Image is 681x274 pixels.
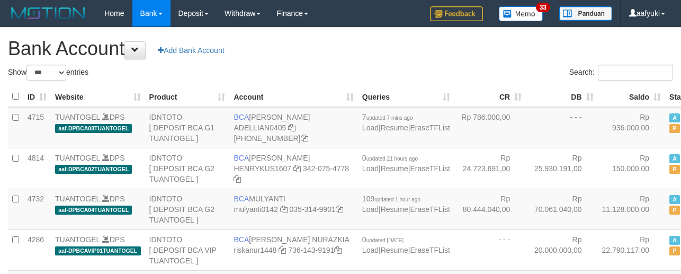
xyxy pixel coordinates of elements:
span: Paused [669,165,680,174]
a: Copy 7361439191 to clipboard [334,246,342,254]
th: Website: activate to sort column ascending [51,86,145,107]
th: Account: activate to sort column ascending [229,86,357,107]
span: Active [669,236,680,245]
img: Feedback.jpg [430,6,483,21]
td: Rp 11.128.000,00 [598,189,666,229]
span: | | [362,195,450,214]
td: DPS [51,107,145,148]
td: Rp 25.930.191,00 [526,148,597,189]
td: DPS [51,189,145,229]
span: | | [362,113,450,132]
span: aaf-DPBCA04TUANTOGEL [55,206,132,215]
label: Show entries [8,65,88,81]
span: BCA [234,195,249,203]
span: Paused [669,124,680,133]
a: EraseTFList [410,123,450,132]
a: TUANTOGEL [55,113,100,121]
th: Product: activate to sort column ascending [145,86,230,107]
td: Rp 70.061.040,00 [526,189,597,229]
a: Load [362,164,379,173]
label: Search: [569,65,673,81]
select: Showentries [26,65,66,81]
a: EraseTFList [410,164,450,173]
td: DPS [51,148,145,189]
span: aaf-DPBCA08TUANTOGEL [55,124,132,133]
td: MULYANTI 035-314-9901 [229,189,357,229]
td: Rp 150.000,00 [598,148,666,189]
a: Resume [381,123,408,132]
span: BCA [234,113,249,121]
img: panduan.png [559,6,612,21]
a: Copy riskanur1448 to clipboard [279,246,286,254]
a: TUANTOGEL [55,235,100,244]
span: updated [DATE] [366,237,404,243]
a: EraseTFList [410,246,450,254]
a: TUANTOGEL [55,195,100,203]
a: Copy 0353149901 to clipboard [336,205,343,214]
td: 4286 [23,229,51,270]
th: ID: activate to sort column ascending [23,86,51,107]
td: 4715 [23,107,51,148]
a: HENRYKUS1607 [234,164,291,173]
td: [PERSON_NAME] NURAZKIA 736-143-9191 [229,229,357,270]
td: IDNTOTO [ DEPOSIT BCA VIP TUANTOGEL ] [145,229,230,270]
td: Rp 80.444.040,00 [454,189,526,229]
img: Button%20Memo.svg [499,6,543,21]
a: Resume [381,205,408,214]
td: Rp 936.000,00 [598,107,666,148]
td: 4814 [23,148,51,189]
input: Search: [598,65,673,81]
a: riskanur1448 [234,246,276,254]
td: Rp 24.723.691,00 [454,148,526,189]
td: [PERSON_NAME] 342-075-4778 [229,148,357,189]
td: Rp 22.790.117,00 [598,229,666,270]
a: Copy 5655032115 to clipboard [301,134,308,143]
a: Add Bank Account [151,41,231,59]
td: IDNTOTO [ DEPOSIT BCA G1 TUANTOGEL ] [145,107,230,148]
span: updated 1 hour ago [374,197,420,202]
img: MOTION_logo.png [8,5,88,21]
span: 33 [536,3,550,12]
span: updated 7 mins ago [366,115,413,121]
span: | | [362,154,450,173]
span: BCA [234,235,249,244]
a: Load [362,246,379,254]
a: Copy HENRYKUS1607 to clipboard [293,164,301,173]
th: Saldo: activate to sort column ascending [598,86,666,107]
td: IDNTOTO [ DEPOSIT BCA G2 TUANTOGEL ] [145,148,230,189]
td: Rp 786.000,00 [454,107,526,148]
a: Copy 3420754778 to clipboard [234,175,241,183]
a: Copy mulyanti0142 to clipboard [280,205,288,214]
span: Active [669,154,680,163]
span: Active [669,113,680,122]
a: Load [362,205,379,214]
span: updated 21 hours ago [366,156,418,162]
a: mulyanti0142 [234,205,277,214]
td: IDNTOTO [ DEPOSIT BCA G2 TUANTOGEL ] [145,189,230,229]
span: BCA [234,154,249,162]
a: Load [362,123,379,132]
td: - - - [454,229,526,270]
a: Copy ADELLIAN0405 to clipboard [288,123,295,132]
td: - - - [526,107,597,148]
span: 0 [362,235,404,244]
span: Paused [669,246,680,255]
span: aaf-DPBCA02TUANTOGEL [55,165,132,174]
span: Paused [669,206,680,215]
a: Resume [381,164,408,173]
a: EraseTFList [410,205,450,214]
span: 109 [362,195,420,203]
a: Resume [381,246,408,254]
span: | | [362,235,450,254]
td: Rp 20.000.000,00 [526,229,597,270]
a: TUANTOGEL [55,154,100,162]
a: ADELLIAN0405 [234,123,286,132]
h1: Bank Account [8,38,673,59]
th: CR: activate to sort column ascending [454,86,526,107]
th: DB: activate to sort column ascending [526,86,597,107]
td: 4732 [23,189,51,229]
th: Queries: activate to sort column ascending [358,86,454,107]
td: [PERSON_NAME] [PHONE_NUMBER] [229,107,357,148]
span: Active [669,195,680,204]
span: 7 [362,113,413,121]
